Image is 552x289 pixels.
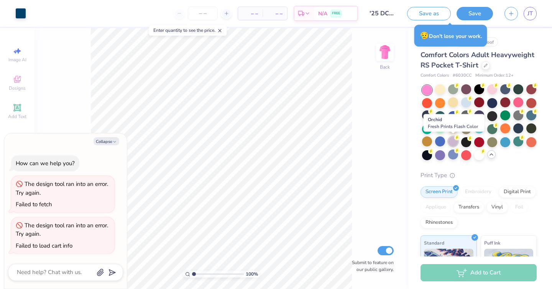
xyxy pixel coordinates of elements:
span: 100 % [246,271,258,278]
span: Comfort Colors Adult Heavyweight RS Pocket T-Shirt [421,50,534,70]
span: FREE [332,11,340,16]
span: Fresh Prints Flash Color [428,123,478,130]
span: Image AI [8,57,26,63]
span: – – [243,10,258,18]
span: – – [267,10,283,18]
div: Vinyl [486,202,508,213]
button: Collapse [94,137,119,145]
span: Designs [9,85,26,91]
div: Screen Print [421,186,458,198]
div: The design tool ran into an error. Try again. [16,180,108,197]
div: Back [380,64,390,71]
div: Print Type [421,171,537,180]
img: Puff Ink [484,249,534,287]
span: Minimum Order: 12 + [475,72,514,79]
div: Enter quantity to see the price. [149,25,227,36]
div: Failed to fetch [16,200,52,208]
a: JT [524,7,537,20]
div: Digital Print [499,186,536,198]
img: Back [377,44,393,60]
span: Comfort Colors [421,72,449,79]
span: N/A [318,10,327,18]
div: The design tool ran into an error. Try again. [16,222,108,238]
div: Failed to load cart info [16,242,72,250]
input: Untitled Design [364,6,401,21]
label: Submit to feature on our public gallery. [348,259,394,273]
div: Applique [421,202,451,213]
div: Transfers [453,202,484,213]
span: Standard [424,239,444,247]
span: Puff Ink [484,239,500,247]
img: Standard [424,249,473,287]
span: Add Text [8,113,26,120]
div: Rhinestones [421,217,458,228]
div: How can we help you? [16,159,75,167]
span: # 6030CC [453,72,472,79]
input: – – [188,7,218,20]
div: Embroidery [460,186,496,198]
div: Foil [510,202,528,213]
button: Save as [407,7,451,20]
div: Don’t lose your work. [414,25,487,47]
span: 😥 [420,31,429,41]
span: JT [527,9,533,18]
div: Orchid [424,114,485,132]
button: Save [457,7,493,20]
